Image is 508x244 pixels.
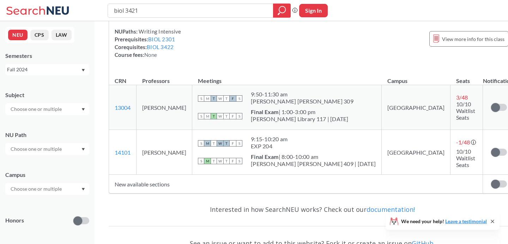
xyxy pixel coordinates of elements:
div: NU Path [5,131,89,139]
svg: Dropdown arrow [81,69,85,72]
div: EXP 204 [251,143,288,150]
span: T [211,95,217,102]
span: S [198,158,204,164]
button: NEU [8,30,28,40]
span: W [217,140,223,147]
button: Sign In [299,4,328,17]
b: Final Exam [251,108,279,115]
div: Dropdown arrow [5,143,89,155]
div: 9:50 - 11:30 am [251,91,353,98]
div: magnifying glass [273,4,291,18]
input: Choose one or multiple [7,105,66,113]
th: Campus [382,70,450,85]
td: [GEOGRAPHIC_DATA] [382,130,450,175]
span: M [204,158,211,164]
a: 14101 [115,149,131,156]
span: We need your help! [401,219,487,224]
div: [PERSON_NAME] [PERSON_NAME] 309 [251,98,353,105]
span: Writing Intensive [138,28,181,35]
th: Seats [450,70,483,85]
div: NUPaths: Prerequisites: Corequisites: Course fees: [115,28,181,59]
div: [PERSON_NAME] Library 117 | [DATE] [251,115,349,123]
p: Honors [5,216,24,225]
span: None [144,52,157,58]
span: F [230,158,236,164]
span: T [223,140,230,147]
span: S [236,140,242,147]
span: 10/10 Waitlist Seats [456,148,475,168]
svg: magnifying glass [278,6,286,16]
a: Leave a testimonial [445,218,487,224]
b: Final Exam [251,153,279,160]
div: Fall 2024Dropdown arrow [5,64,89,75]
span: W [217,113,223,119]
div: | 1:00-3:00 pm [251,108,349,115]
input: Class, professor, course number, "phrase" [113,5,268,17]
td: [PERSON_NAME] [137,85,192,130]
svg: Dropdown arrow [81,148,85,151]
td: [PERSON_NAME] [137,130,192,175]
span: 3 / 48 [456,94,468,101]
div: 9:15 - 10:20 am [251,136,288,143]
span: M [204,95,211,102]
div: [PERSON_NAME] [PERSON_NAME] 409 | [DATE] [251,160,376,167]
span: M [204,113,211,119]
div: Subject [5,91,89,99]
th: Professors [137,70,192,85]
span: S [198,95,204,102]
th: Meetings [192,70,382,85]
span: T [211,158,217,164]
input: Choose one or multiple [7,185,66,193]
div: Semesters [5,52,89,60]
div: | 8:00-10:00 am [251,153,376,160]
input: Choose one or multiple [7,145,66,153]
div: Campus [5,171,89,179]
span: M [204,140,211,147]
span: T [211,140,217,147]
span: F [230,140,236,147]
span: F [230,113,236,119]
div: Dropdown arrow [5,103,89,115]
button: CPS [30,30,49,40]
span: S [236,113,242,119]
span: W [217,158,223,164]
div: Fall 2024 [7,66,81,73]
a: BIOL 3422 [147,44,174,50]
svg: Dropdown arrow [81,188,85,191]
td: New available sections [109,175,483,194]
span: F [230,95,236,102]
span: S [198,113,204,119]
a: 13004 [115,104,131,111]
span: T [223,113,230,119]
span: -1 / 48 [456,139,470,145]
span: S [236,158,242,164]
span: W [217,95,223,102]
button: LAW [52,30,72,40]
span: 10/10 Waitlist Seats [456,101,475,121]
span: S [236,95,242,102]
svg: Dropdown arrow [81,108,85,111]
span: T [211,113,217,119]
a: BIOL 2301 [148,36,175,42]
span: T [223,95,230,102]
td: [GEOGRAPHIC_DATA] [382,85,450,130]
a: documentation! [367,205,415,214]
span: S [198,140,204,147]
div: CRN [115,77,126,85]
div: Dropdown arrow [5,183,89,195]
span: View more info for this class [442,35,504,43]
span: T [223,158,230,164]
